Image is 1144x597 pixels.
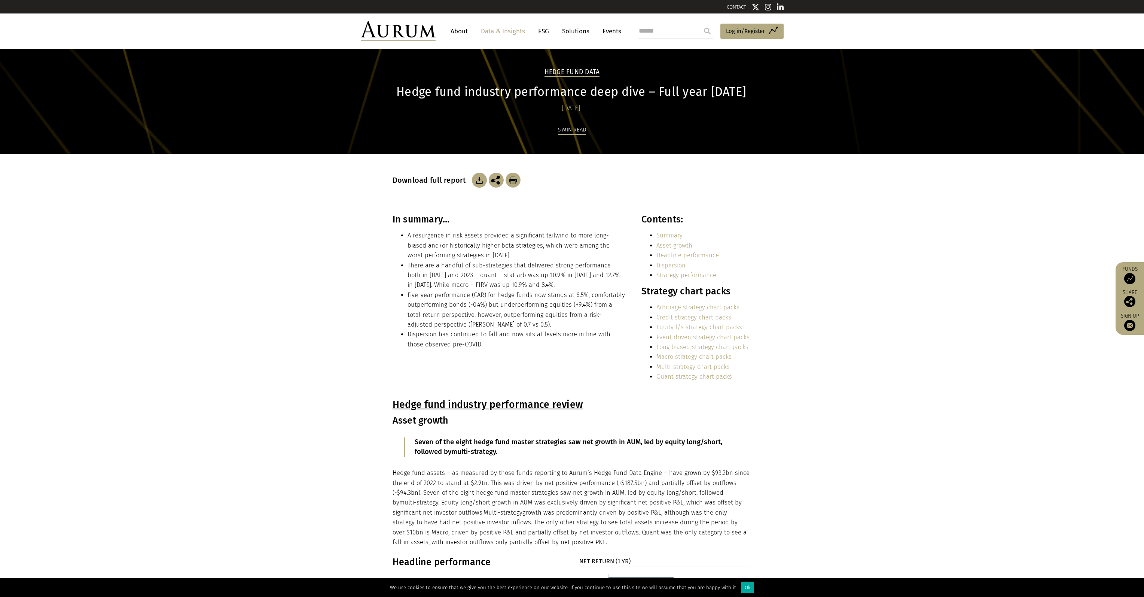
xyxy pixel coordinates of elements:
img: Download Article [506,173,521,188]
img: Twitter icon [752,3,759,11]
h3: Asset growth [393,415,750,426]
a: Asset growth [656,242,692,249]
div: Ok [741,582,754,593]
a: Log in/Register [720,24,784,39]
a: Quant strategy chart packs [656,373,732,380]
a: Sign up [1119,313,1140,331]
li: A resurgence in risk assets provided a significant tailwind to more long-biased and/or historical... [408,231,625,260]
img: Aurum [361,21,436,41]
li: Dispersion has continued to fall and now sits at levels more in line with those observed pre-COVID. [408,330,625,349]
a: About [447,24,472,38]
a: CONTACT [727,4,746,10]
h3: Download full report [393,176,470,185]
p: Hedge fund assets – as measured by those funds reporting to Aurum’s Hedge Fund Data Engine – have... [393,468,750,547]
strong: NET RETURN (1 YR) [579,558,631,565]
a: Event driven strategy chart packs [656,334,750,341]
img: Linkedin icon [777,3,784,11]
h3: Headline performance [393,557,563,568]
div: 5 min read [558,125,586,135]
img: Instagram icon [765,3,772,11]
a: Events [599,24,621,38]
div: Share [1119,290,1140,307]
a: Headline performance [656,252,719,259]
h2: Hedge Fund Data [544,68,600,77]
a: Macro strategy chart packs [656,353,732,360]
a: Arbitrage strategy chart packs [656,304,739,311]
img: Access Funds [1124,273,1135,284]
a: Dispersion [656,262,686,269]
span: Multi-strategy [483,509,522,516]
img: Share this post [1124,296,1135,307]
h3: Contents: [641,214,750,225]
img: Download Article [472,173,487,188]
li: There are a handful of sub-strategies that delivered strong performance both in [DATE] and 2023 –... [408,261,625,290]
a: Long biased strategy chart packs [656,343,748,351]
a: Credit strategy chart packs [656,314,731,321]
a: Summary [656,232,683,239]
a: Data & Insights [477,24,529,38]
a: Funds [1119,266,1140,284]
img: Sign up to our newsletter [1124,320,1135,331]
u: Hedge fund industry performance review [393,398,583,410]
span: multi-strategy [399,499,438,506]
a: ESG [534,24,553,38]
h3: Strategy chart packs [641,286,750,297]
span: multi-strategy [451,448,496,456]
a: Solutions [558,24,593,38]
h1: Hedge fund industry performance deep dive – Full year [DATE] [393,85,750,99]
input: Submit [700,24,715,39]
h3: In summary… [393,214,625,225]
a: Strategy performance [656,272,716,279]
img: Share this post [489,173,504,188]
a: Multi-strategy chart packs [656,363,730,370]
div: [DATE] [393,103,750,113]
a: Equity l/s strategy chart packs [656,324,742,331]
span: Log in/Register [726,27,765,36]
li: Five-year performance (CAR) for hedge funds now stands at 6.5%, comfortably outperforming bonds (... [408,290,625,330]
p: Seven of the eight hedge fund master strategies saw net growth in AUM, led by equity long/short, ... [415,437,729,457]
